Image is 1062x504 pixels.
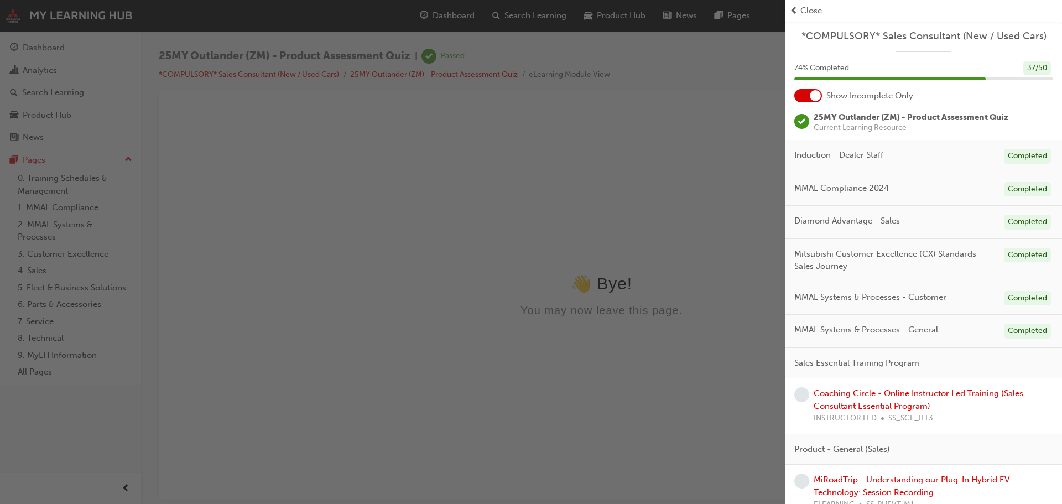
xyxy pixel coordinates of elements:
[800,4,822,17] span: Close
[794,62,849,75] span: 74 % Completed
[794,30,1053,43] a: *COMPULSORY* Sales Consultant (New / Used Cars)
[794,324,938,336] span: MMAL Systems & Processes - General
[794,215,900,227] span: Diamond Advantage - Sales
[1004,149,1051,164] div: Completed
[888,412,933,425] span: SS_SCE_ILT3
[814,475,1009,497] a: MiRoadTrip - Understanding our Plug-In Hybrid EV Technology: Session Recording
[814,388,1023,411] a: Coaching Circle - Online Instructor Led Training (Sales Consultant Essential Program)
[794,474,809,489] span: learningRecordVerb_NONE-icon
[4,196,863,209] div: You may now leave this page.
[794,387,809,402] span: learningRecordVerb_NONE-icon
[814,412,877,425] span: INSTRUCTOR LED
[794,182,889,195] span: MMAL Compliance 2024
[826,90,913,102] span: Show Incomplete Only
[1004,291,1051,306] div: Completed
[790,4,1058,17] button: prev-iconClose
[790,4,798,17] span: prev-icon
[794,291,946,304] span: MMAL Systems & Processes - Customer
[794,149,883,162] span: Induction - Dealer Staff
[794,248,995,273] span: Mitsubishi Customer Excellence (CX) Standards - Sales Journey
[1004,215,1051,230] div: Completed
[794,357,919,370] span: Sales Essential Training Program
[794,114,809,129] span: learningRecordVerb_PASS-icon
[1004,324,1051,339] div: Completed
[814,124,1008,132] span: Current Learning Resource
[814,112,1008,122] span: 25MY Outlander (ZM) - Product Assessment Quiz
[1023,61,1051,76] div: 37 / 50
[794,443,890,456] span: Product - General (Sales)
[1004,182,1051,197] div: Completed
[1004,248,1051,263] div: Completed
[4,166,863,185] div: 👋 Bye!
